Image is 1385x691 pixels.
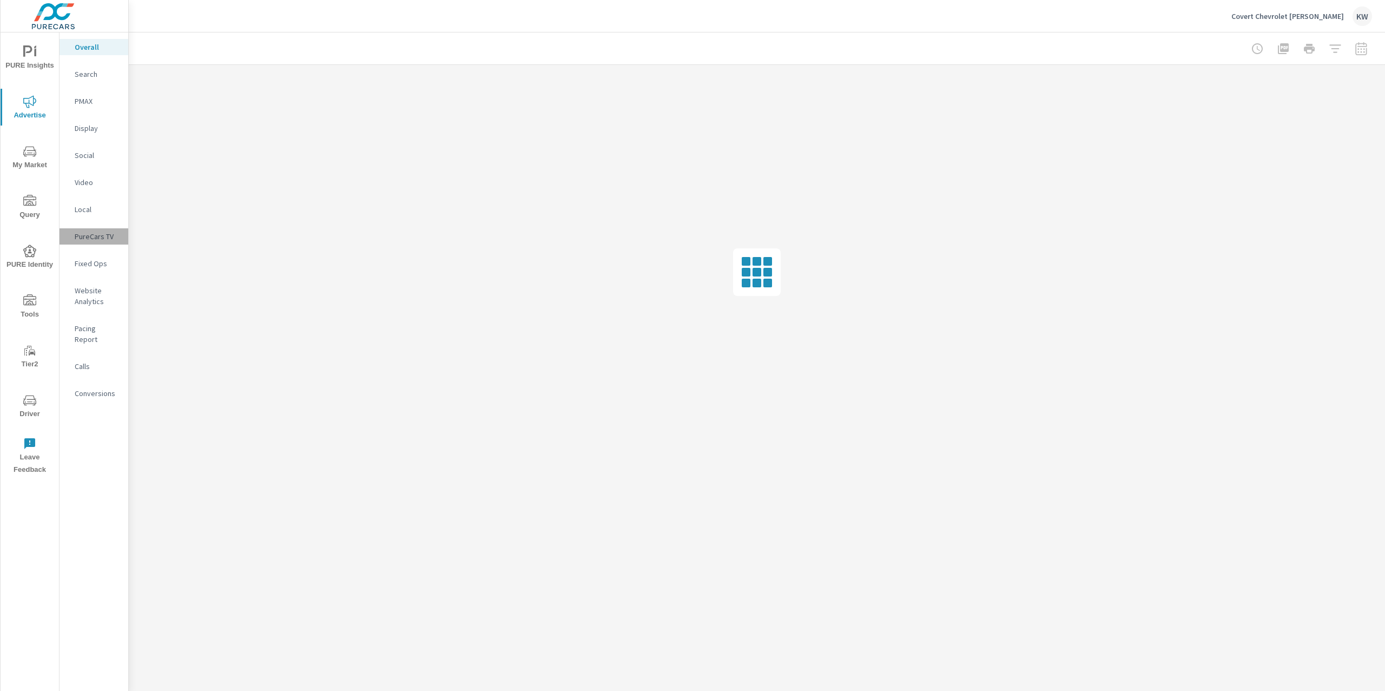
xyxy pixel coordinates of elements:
div: Social [60,147,128,163]
div: nav menu [1,32,59,481]
p: Social [75,150,120,161]
p: Calls [75,361,120,372]
p: PMAX [75,96,120,107]
p: Pacing Report [75,323,120,345]
div: Website Analytics [60,282,128,310]
p: Local [75,204,120,215]
span: PURE Identity [4,245,56,271]
p: Fixed Ops [75,258,120,269]
p: Search [75,69,120,80]
div: PMAX [60,93,128,109]
div: Local [60,201,128,218]
p: Overall [75,42,120,52]
span: Driver [4,394,56,420]
p: Website Analytics [75,285,120,307]
p: PureCars TV [75,231,120,242]
div: PureCars TV [60,228,128,245]
span: Advertise [4,95,56,122]
p: Covert Chevrolet [PERSON_NAME] [1231,11,1344,21]
div: Pacing Report [60,320,128,347]
p: Conversions [75,388,120,399]
div: KW [1353,6,1372,26]
span: Query [4,195,56,221]
span: Tools [4,294,56,321]
div: Fixed Ops [60,255,128,272]
span: Leave Feedback [4,437,56,476]
p: Video [75,177,120,188]
div: Conversions [60,385,128,402]
div: Display [60,120,128,136]
span: PURE Insights [4,45,56,72]
div: Video [60,174,128,190]
div: Calls [60,358,128,374]
span: Tier2 [4,344,56,371]
span: My Market [4,145,56,172]
p: Display [75,123,120,134]
div: Overall [60,39,128,55]
div: Search [60,66,128,82]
